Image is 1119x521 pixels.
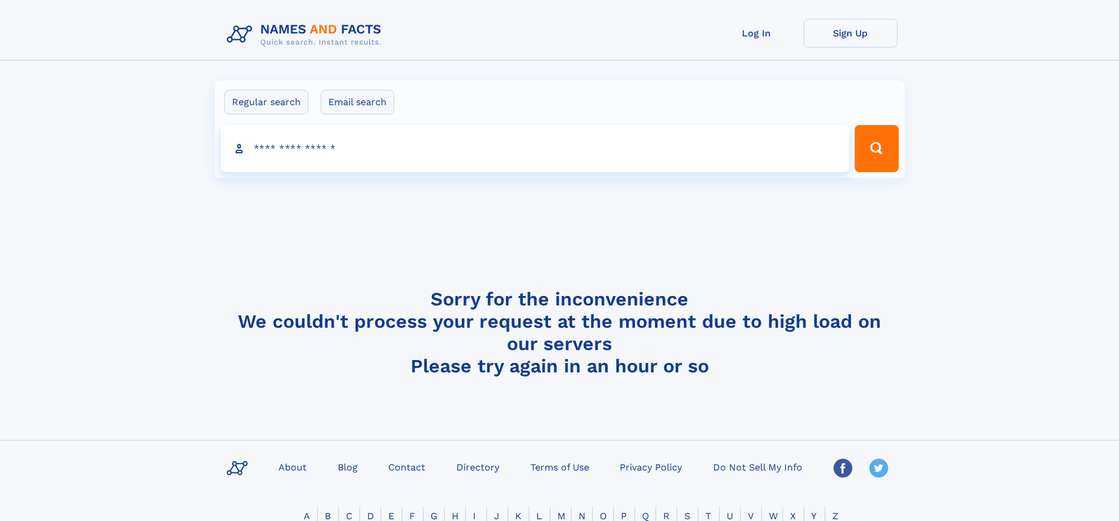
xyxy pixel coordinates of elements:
img: Logo Names and Facts [222,19,391,51]
a: About [274,458,311,475]
label: Regular search [224,90,308,115]
a: Contact [384,458,430,475]
a: Do Not Sell My Info [708,458,807,475]
input: search input [221,125,850,172]
a: Sign Up [804,19,898,48]
label: Email search [321,90,394,115]
a: Directory [452,458,504,475]
h4: Sorry for the inconvenience We couldn't process your request at the moment due to high load on ou... [222,288,898,377]
img: Twitter [869,459,888,478]
button: Search Button [855,125,898,172]
a: Log In [710,19,804,48]
a: Privacy Policy [615,458,687,475]
a: Terms of Use [526,458,594,475]
img: Facebook [834,459,852,478]
a: Blog [333,458,362,475]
